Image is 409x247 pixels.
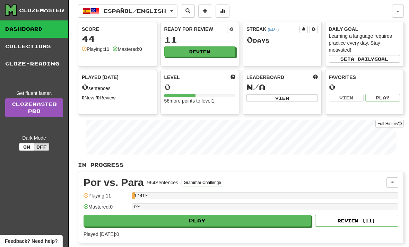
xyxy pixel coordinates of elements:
button: Off [34,143,49,151]
strong: 0 [139,46,142,52]
div: sentences [82,83,153,92]
div: Playing: [82,46,109,53]
div: Get fluent faster. [5,90,63,97]
span: Played [DATE] [82,74,119,81]
div: 964 Sentences [147,179,178,186]
button: Review [164,46,236,57]
span: 0 [246,35,253,44]
span: N/A [246,82,266,92]
button: On [19,143,34,151]
div: Daily Goal [329,26,400,33]
div: Por vs. Para [84,177,143,188]
button: Review (11) [315,215,398,227]
div: New / Review [82,94,153,101]
span: Leaderboard [246,74,284,81]
div: Day s [246,35,318,44]
button: View [329,94,364,102]
button: View [246,94,318,102]
div: Playing: 11 [84,192,129,204]
div: Streak [246,26,299,33]
span: Score more points to level up [230,74,235,81]
div: 56 more points to level 1 [164,97,236,104]
div: Score [82,26,153,33]
div: 44 [82,35,153,43]
span: Played [DATE]: 0 [84,231,119,237]
button: Seta dailygoal [329,55,400,63]
strong: 0 [97,95,100,100]
div: 1.141% [134,192,135,199]
button: Add sentence to collection [198,5,212,18]
button: Full History [375,120,404,127]
button: Play [84,215,311,227]
button: Grammar Challenge [182,179,223,186]
div: Ready for Review [164,26,227,33]
strong: 0 [82,95,85,100]
p: In Progress [78,161,404,168]
button: More stats [216,5,229,18]
a: (EDT) [268,27,279,32]
span: Español / English [104,8,166,14]
div: Dark Mode [5,134,63,141]
div: Mastered: [113,46,142,53]
button: Español/English [78,5,177,18]
div: Mastered: 0 [84,203,129,215]
div: 0 [164,83,236,91]
span: Open feedback widget [5,238,58,245]
span: This week in points, UTC [313,74,318,81]
span: 0 [82,82,88,92]
strong: 11 [104,46,110,52]
div: Learning a language requires practice every day. Stay motivated! [329,33,400,53]
button: Play [365,94,400,102]
div: Clozemaster [19,7,64,14]
div: 11 [164,35,236,44]
div: 0 [329,83,400,91]
a: ClozemasterPro [5,98,63,117]
span: Level [164,74,180,81]
button: Search sentences [181,5,195,18]
div: Favorites [329,74,400,81]
span: a daily [351,56,374,61]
